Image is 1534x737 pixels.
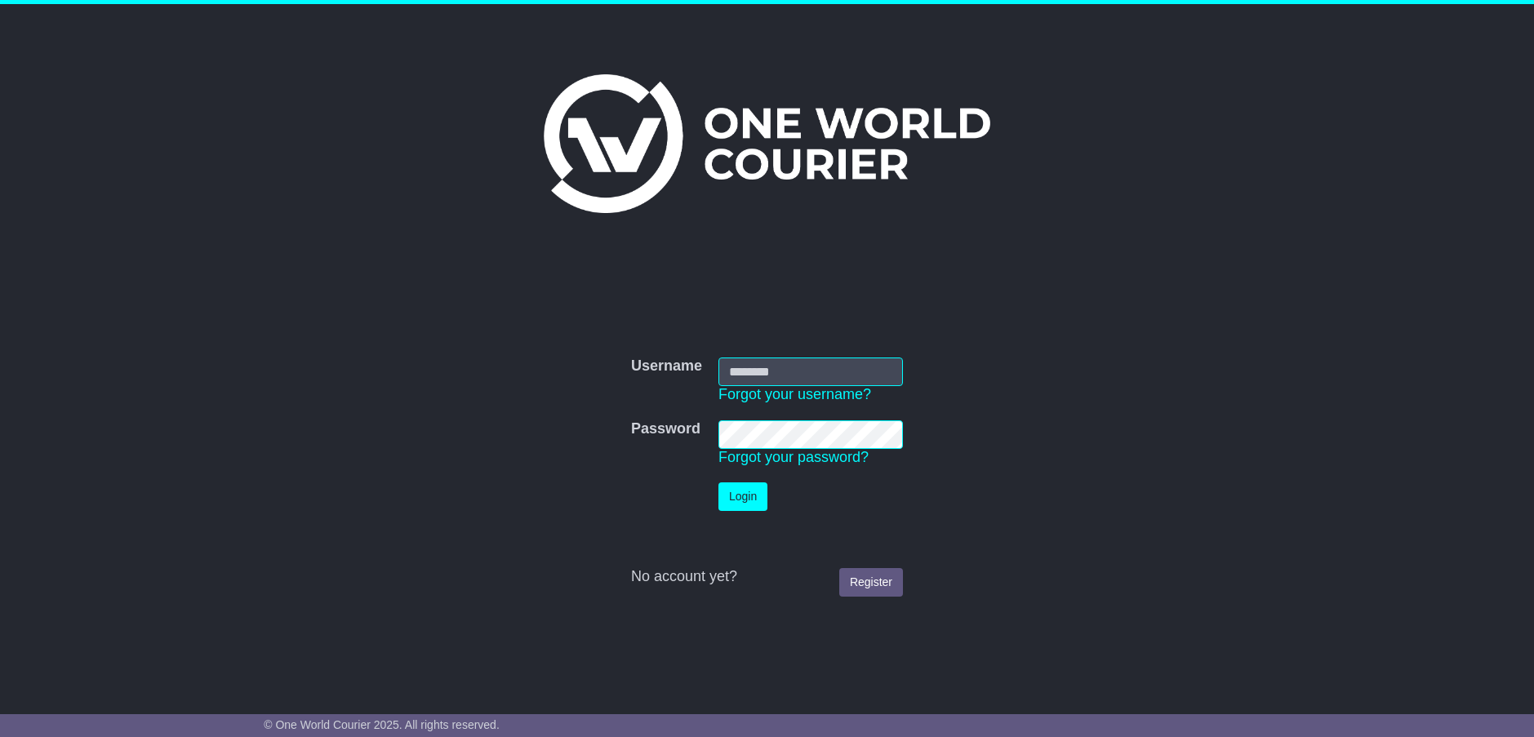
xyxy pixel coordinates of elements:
a: Forgot your password? [718,449,869,465]
button: Login [718,482,767,511]
a: Register [839,568,903,597]
div: No account yet? [631,568,903,586]
label: Username [631,357,702,375]
img: One World [544,74,989,213]
label: Password [631,420,700,438]
a: Forgot your username? [718,386,871,402]
span: © One World Courier 2025. All rights reserved. [264,718,500,731]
